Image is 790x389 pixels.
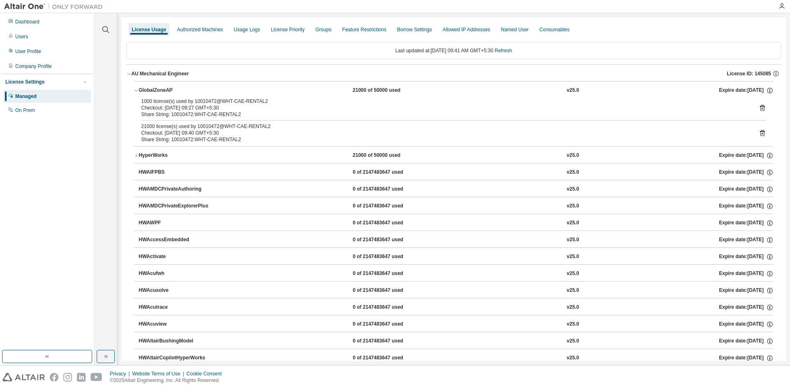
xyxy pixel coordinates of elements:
[495,48,512,54] a: Refresh
[719,219,774,227] div: Expire date: [DATE]
[139,315,774,333] button: HWAcuview0 of 2147483647 usedv25.0Expire date:[DATE]
[342,26,386,33] div: Feature Restrictions
[139,87,213,94] div: GlobalZoneAP
[141,130,746,136] div: Checkout: [DATE] 09:40 GMT+5:30
[353,287,427,294] div: 0 of 2147483647 used
[15,93,37,100] div: Managed
[719,354,774,362] div: Expire date: [DATE]
[567,203,579,210] div: v25.0
[139,169,213,176] div: HWAIFPBS
[567,270,579,277] div: v25.0
[139,214,774,232] button: HWAWPF0 of 2147483647 usedv25.0Expire date:[DATE]
[139,197,774,215] button: HWAMDCPrivateExplorerPlus0 of 2147483647 usedv25.0Expire date:[DATE]
[353,219,427,227] div: 0 of 2147483647 used
[139,203,213,210] div: HWAMDCPrivateExplorerPlus
[139,253,213,261] div: HWActivate
[139,349,774,367] button: HWAltairCopilotHyperWorks0 of 2147483647 usedv25.0Expire date:[DATE]
[15,33,28,40] div: Users
[139,248,774,266] button: HWActivate0 of 2147483647 usedv25.0Expire date:[DATE]
[50,373,58,382] img: facebook.svg
[139,354,213,362] div: HWAltairCopilotHyperWorks
[567,253,579,261] div: v25.0
[186,370,226,377] div: Cookie Consent
[139,236,213,244] div: HWAccessEmbedded
[719,152,774,159] div: Expire date: [DATE]
[353,354,427,362] div: 0 of 2147483647 used
[139,186,213,193] div: HWAMDCPrivateAuthoring
[139,282,774,300] button: HWAcusolve0 of 2147483647 usedv25.0Expire date:[DATE]
[353,321,427,328] div: 0 of 2147483647 used
[139,163,774,182] button: HWAIFPBS0 of 2147483647 usedv25.0Expire date:[DATE]
[126,65,781,83] button: AU Mechanical EngineerLicense ID: 145085
[719,304,774,311] div: Expire date: [DATE]
[141,111,746,118] div: Share String: 10010472:WHT-CAE-RENTAL2
[719,338,774,345] div: Expire date: [DATE]
[77,373,86,382] img: linkedin.svg
[567,186,579,193] div: v25.0
[719,287,774,294] div: Expire date: [DATE]
[719,270,774,277] div: Expire date: [DATE]
[567,236,579,244] div: v25.0
[353,253,427,261] div: 0 of 2147483647 used
[567,338,579,345] div: v25.0
[353,87,427,94] div: 21000 of 50000 used
[567,219,579,227] div: v25.0
[315,26,331,33] div: Groups
[353,169,427,176] div: 0 of 2147483647 used
[271,26,304,33] div: License Priority
[139,304,213,311] div: HWAcutrace
[141,123,746,130] div: 21000 license(s) used by 10010472@WHT-CAE-RENTAL2
[719,253,774,261] div: Expire date: [DATE]
[719,321,774,328] div: Expire date: [DATE]
[139,219,213,227] div: HWAWPF
[443,26,490,33] div: Allowed IP Addresses
[139,231,774,249] button: HWAccessEmbedded0 of 2147483647 usedv25.0Expire date:[DATE]
[567,321,579,328] div: v25.0
[139,265,774,283] button: HWAcufwh0 of 2147483647 usedv25.0Expire date:[DATE]
[353,203,427,210] div: 0 of 2147483647 used
[134,147,774,165] button: HyperWorks21000 of 50000 usedv25.0Expire date:[DATE]
[141,105,746,111] div: Checkout: [DATE] 09:27 GMT+5:30
[132,26,166,33] div: License Usage
[719,169,774,176] div: Expire date: [DATE]
[727,70,771,77] span: License ID: 145085
[126,42,781,59] div: Last updated at: [DATE] 09:41 AM GMT+5:30
[139,287,213,294] div: HWAcusolve
[353,186,427,193] div: 0 of 2147483647 used
[63,373,72,382] img: instagram.svg
[139,332,774,350] button: HWAltairBushingModel0 of 2147483647 usedv25.0Expire date:[DATE]
[139,338,213,345] div: HWAltairBushingModel
[131,70,189,77] div: AU Mechanical Engineer
[141,98,746,105] div: 1000 license(s) used by 10010472@WHT-CAE-RENTAL2
[539,26,569,33] div: Consumables
[353,236,427,244] div: 0 of 2147483647 used
[353,270,427,277] div: 0 of 2147483647 used
[353,338,427,345] div: 0 of 2147483647 used
[132,370,186,377] div: Website Terms of Use
[719,186,774,193] div: Expire date: [DATE]
[139,180,774,198] button: HWAMDCPrivateAuthoring0 of 2147483647 usedv25.0Expire date:[DATE]
[177,26,223,33] div: Authorized Machines
[15,63,52,70] div: Company Profile
[567,169,579,176] div: v25.0
[15,48,41,55] div: User Profile
[719,236,774,244] div: Expire date: [DATE]
[567,152,579,159] div: v25.0
[139,270,213,277] div: HWAcufwh
[567,287,579,294] div: v25.0
[353,304,427,311] div: 0 of 2147483647 used
[139,298,774,317] button: HWAcutrace0 of 2147483647 usedv25.0Expire date:[DATE]
[91,373,102,382] img: youtube.svg
[139,152,213,159] div: HyperWorks
[567,354,579,362] div: v25.0
[141,136,746,143] div: Share String: 10010472:WHT-CAE-RENTAL2
[567,304,579,311] div: v25.0
[234,26,260,33] div: Usage Logs
[110,377,227,384] p: © 2025 Altair Engineering, Inc. All Rights Reserved.
[110,370,132,377] div: Privacy
[397,26,432,33] div: Borrow Settings
[139,321,213,328] div: HWAcuview
[15,107,35,114] div: On Prem
[353,152,427,159] div: 21000 of 50000 used
[134,82,774,100] button: GlobalZoneAP21000 of 50000 usedv25.0Expire date:[DATE]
